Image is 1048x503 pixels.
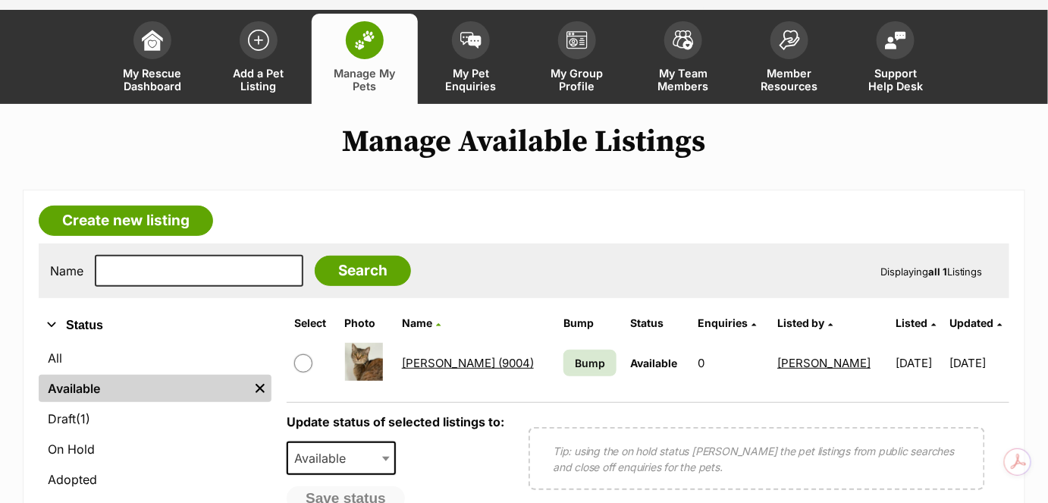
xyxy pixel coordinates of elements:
[224,67,293,93] span: Add a Pet Listing
[524,14,630,104] a: My Group Profile
[566,31,588,49] img: group-profile-icon-3fa3cf56718a62981997c0bc7e787c4b2cf8bcc04b72c1350f741eb67cf2f40e.svg
[76,410,90,428] span: (1)
[50,264,83,278] label: Name
[553,443,961,475] p: Tip: using the on hold status [PERSON_NAME] the pet listings from public searches and close off e...
[949,316,1002,329] a: Updated
[312,14,418,104] a: Manage My Pets
[755,67,824,93] span: Member Resources
[777,356,871,370] a: [PERSON_NAME]
[949,337,1008,389] td: [DATE]
[331,67,399,93] span: Manage My Pets
[842,14,949,104] a: Support Help Desk
[692,337,770,389] td: 0
[649,67,717,93] span: My Team Members
[896,316,928,329] span: Listed
[288,448,361,469] span: Available
[402,356,534,370] a: [PERSON_NAME] (9004)
[39,344,271,372] a: All
[880,266,983,278] span: Displaying Listings
[39,466,271,493] a: Adopted
[287,442,396,475] span: Available
[928,266,947,278] strong: all 1
[249,375,271,402] a: Remove filter
[402,316,441,329] a: Name
[248,30,269,51] img: add-pet-listing-icon-0afa8454b4691262ce3f59096e99ab1cd57d4a30225e0717b998d2c9b9846f56.svg
[736,14,842,104] a: Member Resources
[460,32,482,49] img: pet-enquiries-icon-7e3ad2cf08bfb03b45e93fb7055b45f3efa6380592205ae92323e6603595dc1f.svg
[698,316,756,329] a: Enquiries
[39,375,249,402] a: Available
[315,256,411,286] input: Search
[779,30,800,50] img: member-resources-icon-8e73f808a243e03378d46382f2149f9095a855e16c252ad45f914b54edf8863c.svg
[543,67,611,93] span: My Group Profile
[563,350,617,376] a: Bump
[39,405,271,432] a: Draft
[777,316,833,329] a: Listed by
[39,316,271,335] button: Status
[39,206,213,236] a: Create new listing
[630,357,677,369] span: Available
[354,30,375,50] img: manage-my-pets-icon-02211641906a0b7f246fdf0571729dbe1e7629f14944591b6c1af311fb30b64b.svg
[39,435,271,463] a: On Hold
[673,30,694,50] img: team-members-icon-5396bd8760b3fe7c0b43da4ab00e1e3bb1a5d9ba89233759b79545d2d3fc5d0d.svg
[557,311,623,335] th: Bump
[861,67,930,93] span: Support Help Desk
[949,316,993,329] span: Updated
[142,30,163,51] img: dashboard-icon-eb2f2d2d3e046f16d808141f083e7271f6b2e854fb5c12c21221c1fb7104beca.svg
[118,67,187,93] span: My Rescue Dashboard
[287,414,504,429] label: Update status of selected listings to:
[777,316,824,329] span: Listed by
[437,67,505,93] span: My Pet Enquiries
[885,31,906,49] img: help-desk-icon-fdf02630f3aa405de69fd3d07c3f3aa587a6932b1a1747fa1d2bba05be0121f9.svg
[288,311,337,335] th: Select
[206,14,312,104] a: Add a Pet Listing
[575,355,605,371] span: Bump
[624,311,690,335] th: Status
[418,14,524,104] a: My Pet Enquiries
[698,316,748,329] span: translation missing: en.admin.listings.index.attributes.enquiries
[890,337,949,389] td: [DATE]
[630,14,736,104] a: My Team Members
[99,14,206,104] a: My Rescue Dashboard
[339,311,394,335] th: Photo
[402,316,432,329] span: Name
[896,316,937,329] a: Listed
